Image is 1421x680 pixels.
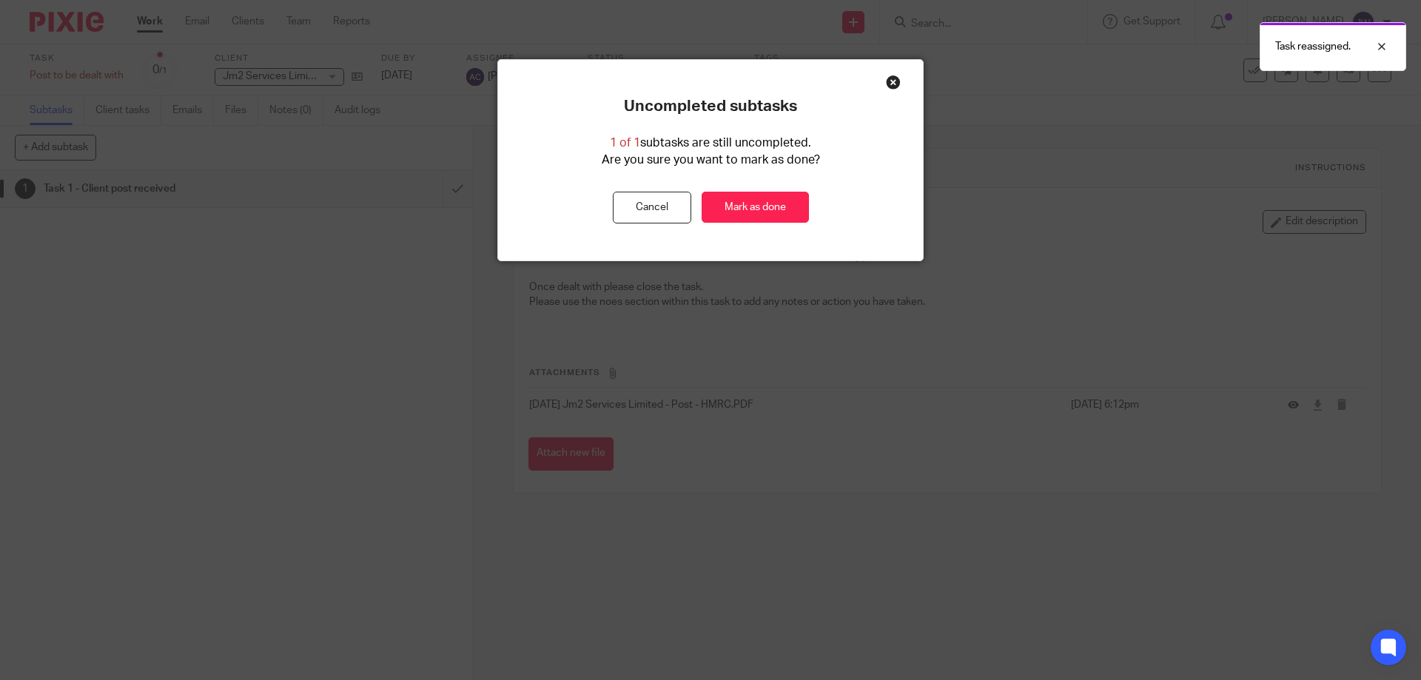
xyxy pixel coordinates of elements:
[610,135,811,152] p: subtasks are still uncompleted.
[624,97,797,116] p: Uncompleted subtasks
[602,152,820,169] p: Are you sure you want to mark as done?
[702,192,809,223] a: Mark as done
[886,75,901,90] div: Close this dialog window
[613,192,691,223] button: Cancel
[1275,39,1351,54] p: Task reassigned.
[610,137,640,149] span: 1 of 1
